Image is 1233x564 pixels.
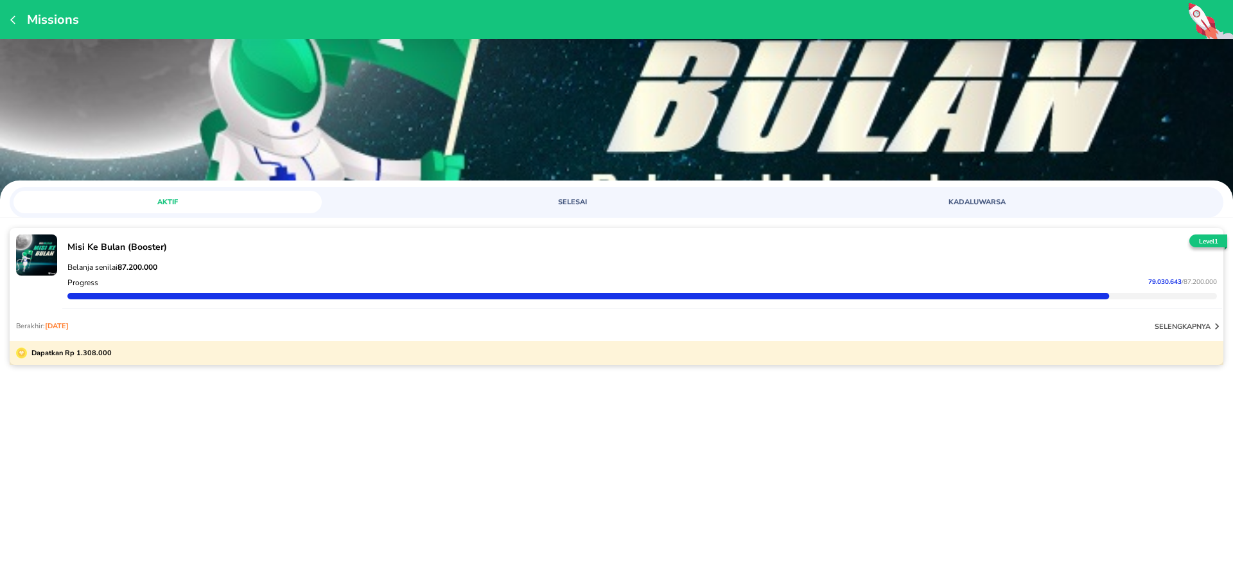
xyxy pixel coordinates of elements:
[830,197,1123,207] span: KADALUWARSA
[21,197,314,207] span: AKTIF
[823,191,1220,213] a: KADALUWARSA
[67,262,157,272] span: Belanja senilai
[21,11,79,28] p: Missions
[16,234,57,276] img: mission-23180
[67,278,98,288] p: Progress
[1187,237,1230,247] p: Level 1
[10,187,1223,213] div: loyalty mission tabs
[1148,278,1182,286] span: 79.030.643
[1182,278,1217,286] span: / 87.200.000
[45,321,69,331] span: [DATE]
[1155,322,1211,331] p: selengkapnya
[1155,320,1223,333] button: selengkapnya
[426,197,719,207] span: SELESAI
[13,191,410,213] a: AKTIF
[418,191,815,213] a: SELESAI
[16,321,69,331] p: Berakhir:
[118,262,157,272] strong: 87.200.000
[27,348,112,358] p: Dapatkan Rp 1.308.000
[67,241,1217,253] p: Misi Ke Bulan (Booster)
